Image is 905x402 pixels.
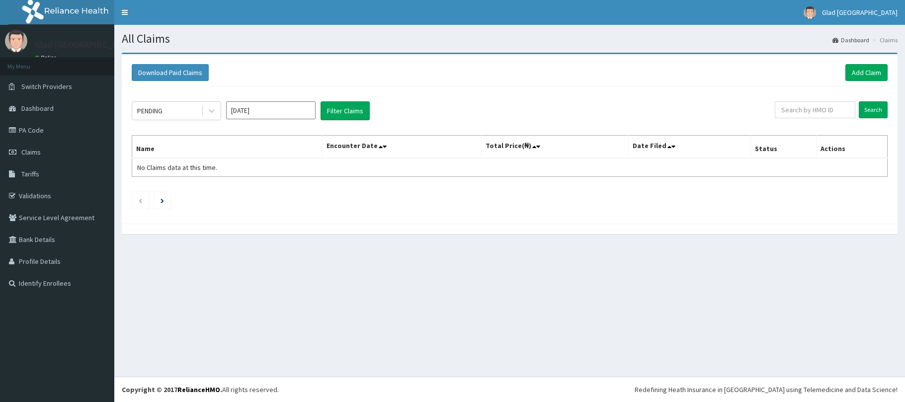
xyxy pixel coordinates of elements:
th: Name [132,136,323,159]
h1: All Claims [122,32,898,45]
a: Add Claim [845,64,888,81]
button: Download Paid Claims [132,64,209,81]
p: Glad [GEOGRAPHIC_DATA] [35,40,136,49]
th: Status [750,136,816,159]
span: Switch Providers [21,82,72,91]
th: Total Price(₦) [481,136,629,159]
div: Redefining Heath Insurance in [GEOGRAPHIC_DATA] using Telemedicine and Data Science! [635,385,898,395]
span: Dashboard [21,104,54,113]
footer: All rights reserved. [114,377,905,402]
img: User Image [804,6,816,19]
button: Filter Claims [321,101,370,120]
span: Tariffs [21,169,39,178]
div: PENDING [137,106,163,116]
a: Previous page [138,196,143,205]
a: RelianceHMO [177,385,220,394]
th: Actions [817,136,888,159]
input: Select Month and Year [226,101,316,119]
span: Claims [21,148,41,157]
input: Search [859,101,888,118]
span: No Claims data at this time. [137,163,217,172]
th: Encounter Date [322,136,481,159]
li: Claims [870,36,898,44]
input: Search by HMO ID [775,101,855,118]
a: Online [35,54,59,61]
strong: Copyright © 2017 . [122,385,222,394]
a: Dashboard [832,36,869,44]
img: User Image [5,30,27,52]
th: Date Filed [629,136,750,159]
a: Next page [161,196,164,205]
span: Glad [GEOGRAPHIC_DATA] [822,8,898,17]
